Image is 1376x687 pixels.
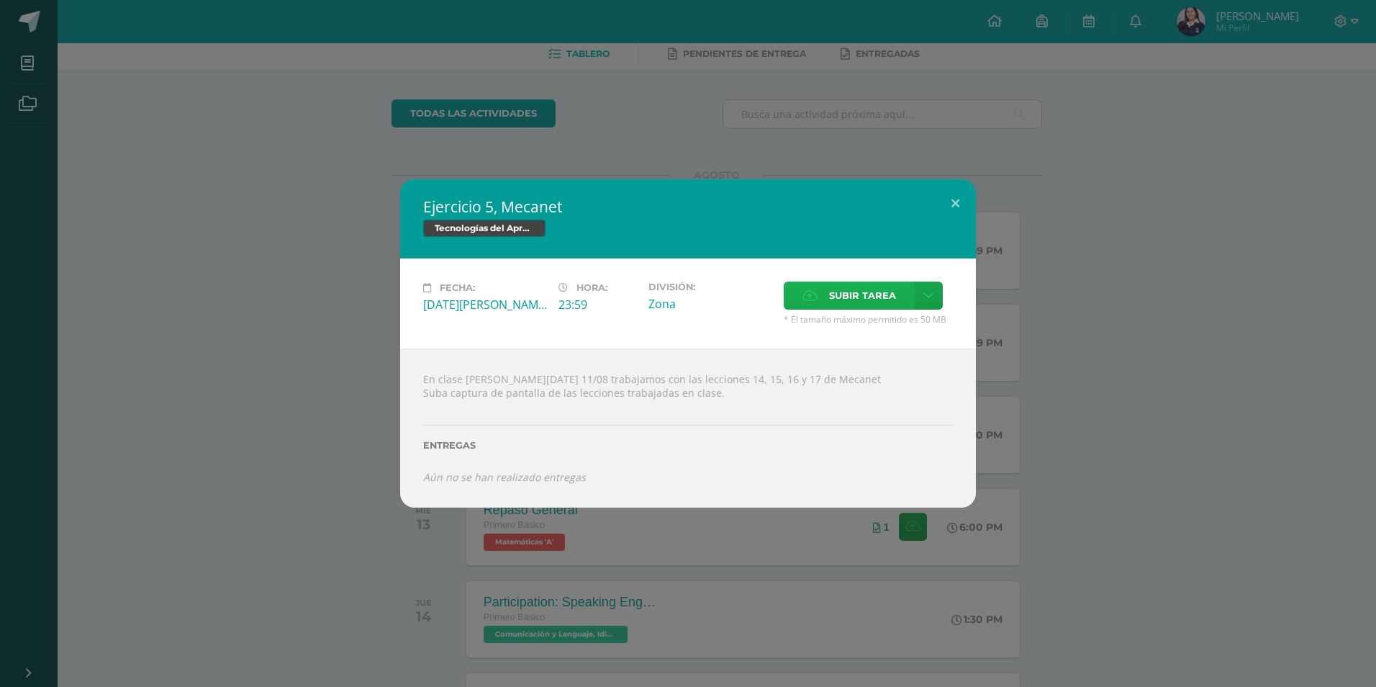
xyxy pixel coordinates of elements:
[423,297,547,313] div: [DATE][PERSON_NAME]
[423,220,546,237] span: Tecnologías del Aprendizaje y la Comunicación
[440,282,475,293] span: Fecha:
[423,470,586,484] i: Aún no se han realizado entregas
[423,440,953,451] label: Entregas
[648,282,772,292] label: División:
[576,282,607,293] span: Hora:
[423,197,953,217] h2: Ejercicio 5, Mecanet
[935,179,976,228] button: Close (Esc)
[648,296,772,312] div: Zona
[558,297,637,313] div: 23:59
[784,313,953,325] span: * El tamaño máximo permitido es 50 MB
[400,349,976,508] div: En clase [PERSON_NAME][DATE] 11/08 trabajamos con las lecciones 14, 15, 16 y 17 de Mecanet Suba c...
[829,282,896,309] span: Subir tarea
